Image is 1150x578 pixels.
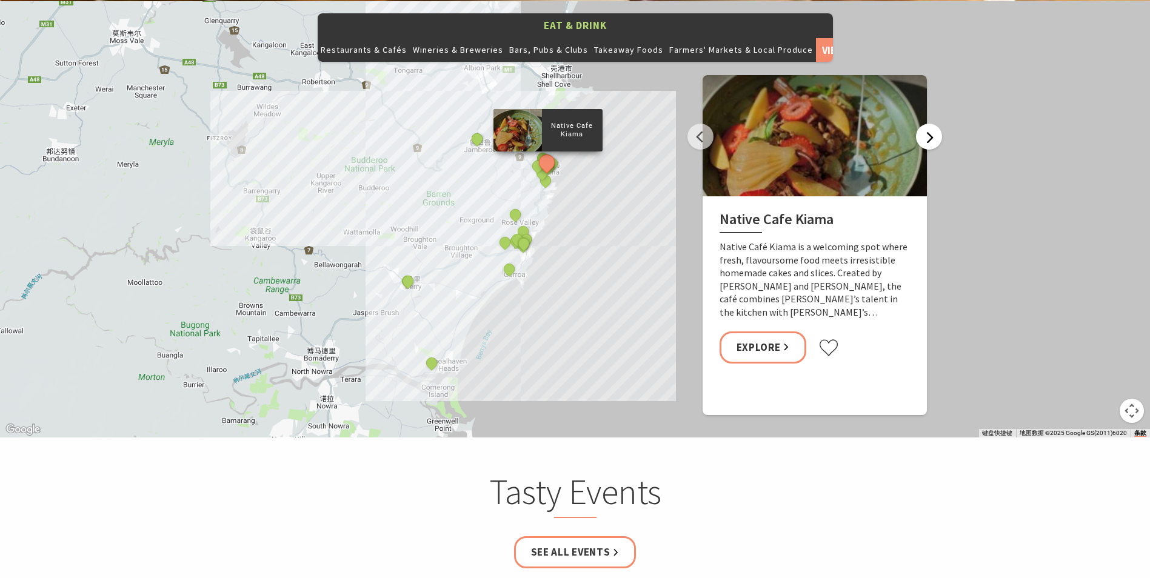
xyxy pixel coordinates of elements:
h2: Native Cafe Kiama [720,211,910,233]
button: See detail about The Dairy Bar [399,274,415,290]
a: 条款（在新标签页中打开） [1134,430,1146,437]
a: View All [816,38,851,62]
button: See detail about Schottlanders Wagyu Beef [507,207,523,223]
button: See detail about Coolangatta Estate [424,355,440,371]
button: Next [916,124,942,150]
button: 地图镜头控件 [1120,399,1144,423]
button: See detail about Crooked River Estate [497,235,513,251]
a: Explore [720,331,807,364]
button: Bars, Pubs & Clubs [506,38,591,62]
button: See detail about The Blue Swimmer at Seahaven [501,261,516,277]
button: Wineries & Breweries [410,38,506,62]
button: Eat & Drink [318,13,833,38]
button: Previous [687,124,714,150]
button: See detail about Jamberoo Pub [469,131,484,147]
button: See detail about Silica Restaurant and Bar [538,159,554,174]
button: Farmers' Markets & Local Produce [666,38,816,62]
span: 地图数据 ©2025 Google GS(2011)6020 [1020,430,1127,436]
button: 键盘快捷键 [982,429,1012,437]
img: Google [3,422,43,437]
button: Click to favourite Native Cafe Kiama [818,339,839,357]
p: Native Cafe Kiama [541,121,602,140]
button: See detail about Green Caffeen [530,158,546,174]
p: Native Café Kiama is a welcoming spot where fresh, flavoursome food meets irresistible homemade c... [720,241,910,319]
a: See all Events [514,536,637,568]
button: Restaurants & Cafés [318,38,410,62]
h2: Tasty Events [338,471,813,518]
button: See detail about Gather. By the Hill [515,236,531,252]
a: 在 Google 地图中打开此区域（会打开一个新窗口） [3,422,43,437]
button: See detail about Native Cafe Kiama [535,151,558,173]
button: See detail about Cin Cin Wine Bar [538,173,553,188]
button: Takeaway Foods [591,38,666,62]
